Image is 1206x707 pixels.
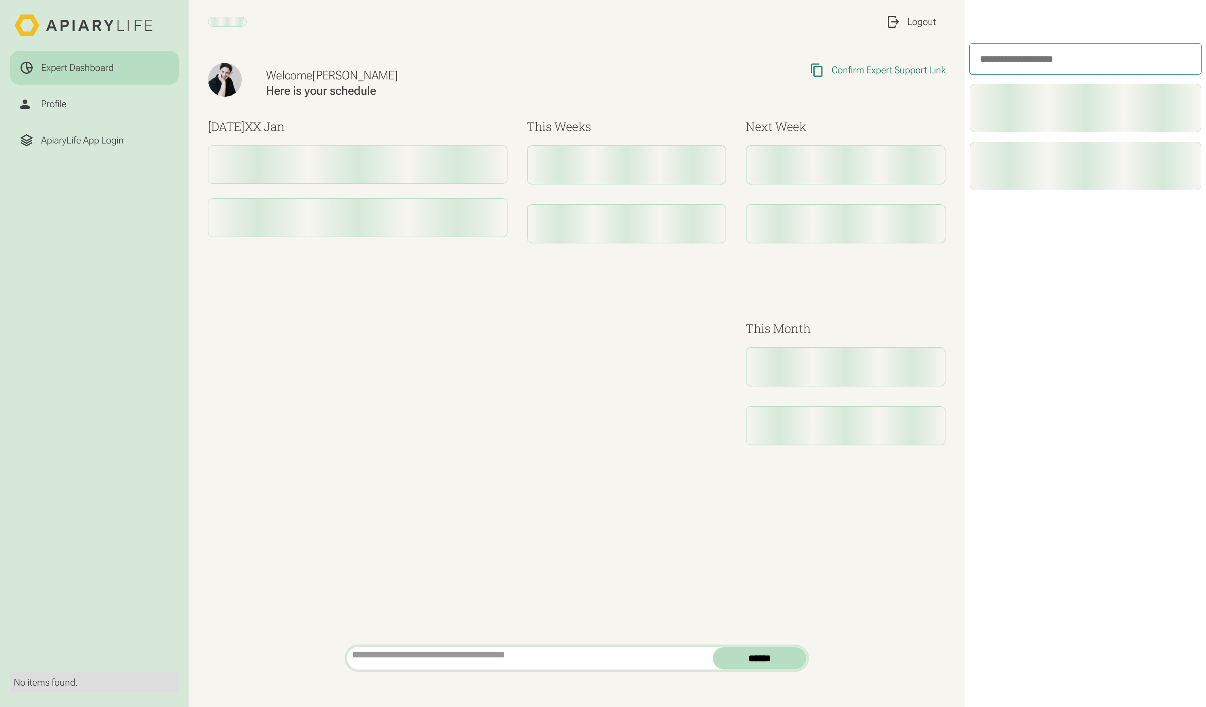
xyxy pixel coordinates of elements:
[41,98,67,110] div: Profile
[10,51,179,85] a: Expert Dashboard
[41,134,124,146] div: ApiaryLife App Login
[746,117,945,135] h3: Next Week
[312,68,398,82] span: [PERSON_NAME]
[746,319,945,337] h3: This Month
[10,123,179,157] a: ApiaryLife App Login
[245,119,285,134] span: XX Jan
[208,117,507,135] h3: [DATE]
[10,87,179,121] a: Profile
[41,62,114,74] div: Expert Dashboard
[832,64,946,76] div: Confirm Expert Support Link
[266,83,603,98] div: Here is your schedule
[266,68,603,83] div: Welcome
[876,5,946,39] a: Logout
[527,117,726,135] h3: This Weeks
[14,676,175,688] div: No items found.
[907,16,936,28] div: Logout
